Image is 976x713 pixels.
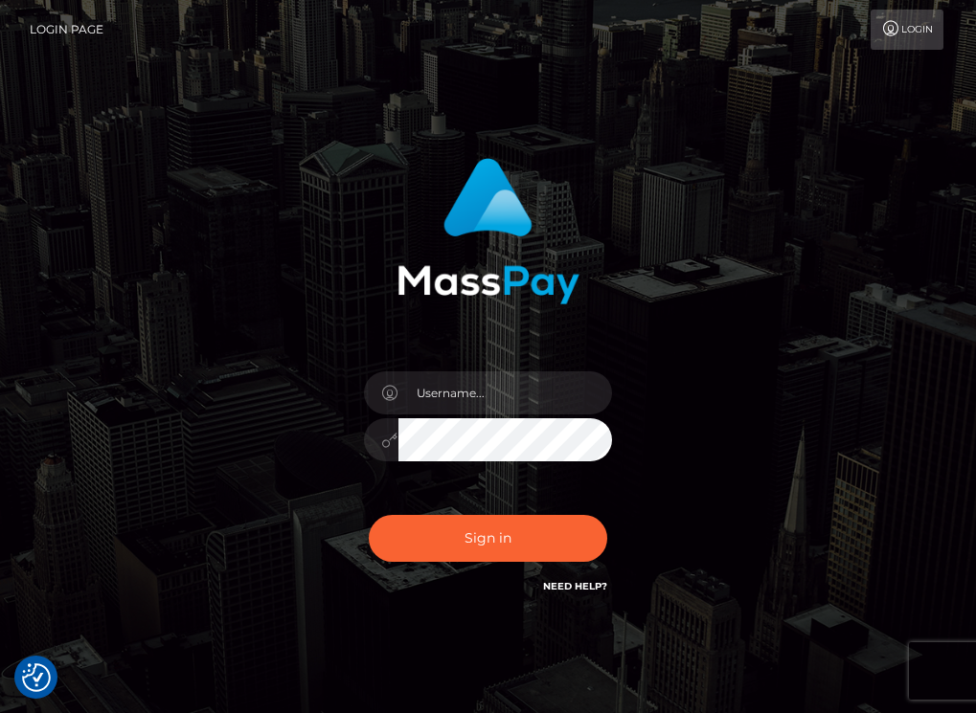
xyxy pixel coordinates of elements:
a: Login Page [30,10,103,50]
a: Need Help? [543,580,607,592]
button: Consent Preferences [22,663,51,692]
img: MassPay Login [397,158,579,304]
input: Username... [398,371,613,414]
img: Revisit consent button [22,663,51,692]
button: Sign in [369,515,608,562]
a: Login [871,10,943,50]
